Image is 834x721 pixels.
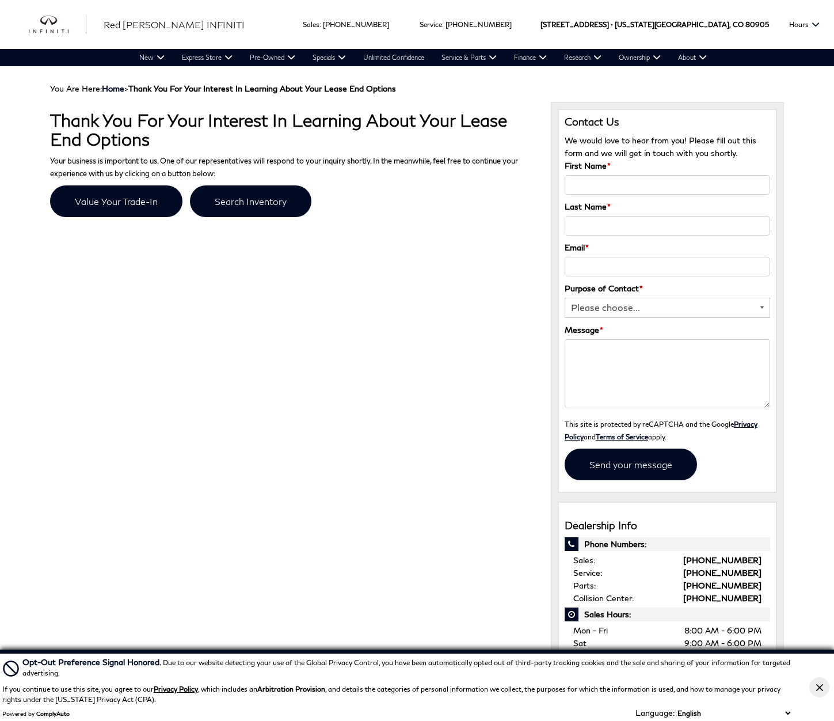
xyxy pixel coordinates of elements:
[683,580,761,590] a: [PHONE_NUMBER]
[442,20,444,29] span: :
[319,20,321,29] span: :
[565,200,611,213] label: Last Name
[573,568,602,578] span: Service:
[190,185,311,217] a: Search Inventory
[565,420,757,441] small: This site is protected by reCAPTCHA and the Google and apply.
[154,685,198,693] a: Privacy Policy
[683,555,761,565] a: [PHONE_NUMBER]
[565,160,611,172] label: First Name
[565,282,643,295] label: Purpose of Contact
[565,116,770,128] h3: Contact Us
[445,20,512,29] a: [PHONE_NUMBER]
[684,624,761,637] span: 8:00 AM - 6:00 PM
[596,432,648,441] a: Terms of Service
[684,637,761,650] span: 9:00 AM - 6:00 PM
[683,593,761,603] a: [PHONE_NUMBER]
[50,84,783,93] div: Breadcrumbs
[104,19,245,30] span: Red [PERSON_NAME] INFINITI
[22,657,163,667] span: Opt-Out Preference Signal Honored .
[173,49,241,66] a: Express Store
[565,420,757,441] a: Privacy Policy
[420,20,442,29] span: Service
[29,16,86,34] img: INFINITI
[635,709,675,717] div: Language:
[573,625,608,635] span: Mon - Fri
[565,608,770,621] span: Sales Hours:
[565,520,770,532] h3: Dealership Info
[50,154,533,180] p: Your business is important to us. One of our representatives will respond to your inquiry shortly...
[257,685,325,693] strong: Arbitration Provision
[610,49,669,66] a: Ownership
[102,84,124,93] a: Home
[2,710,70,717] div: Powered by
[128,84,396,93] strong: Thank You For Your Interest In Learning About Your Lease End Options
[104,18,245,32] a: Red [PERSON_NAME] INFINITI
[573,555,595,565] span: Sales:
[565,537,770,551] span: Phone Numbers:
[22,656,793,678] div: Due to our website detecting your use of the Global Privacy Control, you have been automatically ...
[683,568,761,578] a: [PHONE_NUMBER]
[675,708,793,719] select: Language Select
[2,685,780,704] p: If you continue to use this site, you agree to our , which includes an , and details the categori...
[50,111,533,149] h1: Thank You For Your Interest In Learning About Your Lease End Options
[355,49,433,66] a: Unlimited Confidence
[323,20,389,29] a: [PHONE_NUMBER]
[29,16,86,34] a: infiniti
[809,677,829,697] button: Close Button
[131,49,173,66] a: New
[565,324,603,336] label: Message
[573,593,634,603] span: Collision Center:
[131,49,715,66] nav: Main Navigation
[565,135,756,158] span: We would love to hear from you! Please fill out this form and we will get in touch with you shortly.
[241,49,304,66] a: Pre-Owned
[573,580,596,590] span: Parts:
[303,20,319,29] span: Sales
[555,49,610,66] a: Research
[102,84,396,93] span: >
[50,84,396,93] span: You Are Here:
[433,49,505,66] a: Service & Parts
[565,449,697,480] input: Send your message
[565,241,589,254] label: Email
[50,185,182,217] a: Value Your Trade-In
[540,20,769,29] a: [STREET_ADDRESS] • [US_STATE][GEOGRAPHIC_DATA], CO 80905
[36,710,70,717] a: ComplyAuto
[505,49,555,66] a: Finance
[304,49,355,66] a: Specials
[573,638,587,648] span: Sat
[669,49,715,66] a: About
